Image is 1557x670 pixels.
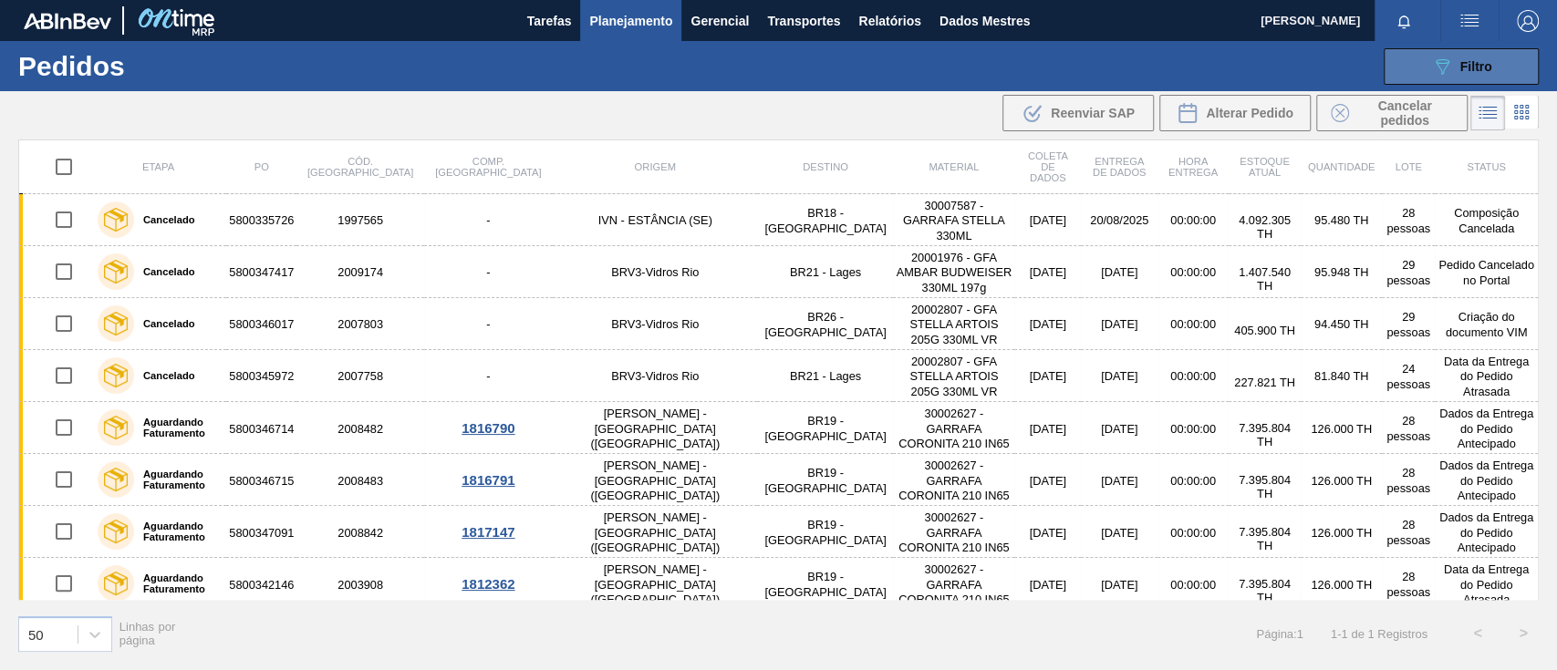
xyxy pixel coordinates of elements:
font: BR19 - [GEOGRAPHIC_DATA] [764,518,886,547]
font: Estoque atual [1240,156,1290,178]
font: [PERSON_NAME] - [GEOGRAPHIC_DATA] ([GEOGRAPHIC_DATA]) [590,459,720,502]
font: [DATE] [1101,474,1137,488]
font: Aguardando Faturamento [143,521,205,542]
font: 2008842 [337,526,383,540]
font: Planejamento [589,14,672,28]
a: Cancelado58003459722007758-BRV3-Vidros RioBR21 - Lages20002807 - GFA STELLA ARTOIS 205G 330ML VR[... [19,350,1539,402]
font: 5800346714 [229,422,294,436]
a: Aguardando Faturamento58003467152008483[PERSON_NAME] - [GEOGRAPHIC_DATA] ([GEOGRAPHIC_DATA])BR19 ... [19,454,1539,506]
font: 4.092.305 TH [1239,213,1291,241]
font: 2008482 [337,422,383,436]
font: Reenviar SAP [1051,106,1135,120]
font: 126.000 TH [1311,474,1372,488]
font: 30002627 - GARRAFA CORONITA 210 IN65 [898,459,1009,502]
font: 94.450 TH [1314,318,1369,332]
font: [DATE] [1030,318,1066,332]
font: 81.840 TH [1314,370,1369,384]
font: 5800346017 [229,318,294,332]
div: Cancelar Pedidos em Massa [1316,95,1468,131]
font: [PERSON_NAME] - [GEOGRAPHIC_DATA] ([GEOGRAPHIC_DATA]) [590,510,720,554]
font: 5800335726 [229,213,294,227]
font: 20002807 - GFA STELLA ARTOIS 205G 330ML VR [909,355,998,398]
font: 5800347417 [229,265,294,279]
font: Registros [1377,627,1427,641]
font: 28 pessoas [1386,570,1430,599]
font: Cód. [GEOGRAPHIC_DATA] [307,156,413,178]
font: 5800342146 [229,578,294,592]
font: [PERSON_NAME] [1261,14,1360,27]
font: Comp. [GEOGRAPHIC_DATA] [435,156,541,178]
font: [DATE] [1030,422,1066,436]
font: 1 [1331,627,1337,641]
font: - [486,213,490,227]
font: BRV3-Vidros Rio [611,318,699,332]
font: [DATE] [1030,213,1066,227]
font: Tarefas [527,14,572,28]
font: 1 [1296,627,1303,641]
font: de [1351,627,1364,641]
font: BR19 - [GEOGRAPHIC_DATA] [764,466,886,495]
font: [PERSON_NAME] - [GEOGRAPHIC_DATA] ([GEOGRAPHIC_DATA]) [590,562,720,606]
font: Quantidade [1308,161,1375,172]
font: 95.948 TH [1314,265,1369,279]
font: Coleta de dados [1028,150,1068,183]
font: Pedidos [18,51,125,81]
font: 405.900 TH [1234,324,1295,337]
font: 00:00:00 [1170,474,1216,488]
font: Página [1256,627,1292,641]
font: 1816790 [462,420,514,436]
font: 1.407.540 TH [1239,265,1291,293]
font: 28 pessoas [1386,466,1430,495]
font: Cancelar pedidos [1377,98,1431,128]
font: 20/08/2025 [1090,213,1148,227]
font: - [486,370,490,384]
font: 5800347091 [229,526,294,540]
button: Filtro [1384,48,1539,85]
font: Hora Entrega [1168,156,1218,178]
font: Dados Mestres [939,14,1031,28]
font: 7.395.804 TH [1239,473,1291,500]
font: Cancelado [143,318,195,329]
font: - [1337,627,1341,641]
font: Aguardando Faturamento [143,572,205,594]
font: [DATE] [1030,526,1066,540]
font: 00:00:00 [1170,578,1216,592]
font: [DATE] [1101,526,1137,540]
font: 1816791 [462,472,514,488]
font: PO [254,161,269,172]
font: BR21 - Lages [790,370,861,384]
font: 1812362 [462,576,514,592]
font: Dados da Entrega do Pedido Antecipado [1439,407,1533,450]
font: 1997565 [337,213,383,227]
font: 00:00:00 [1170,265,1216,279]
font: 5800345972 [229,370,294,384]
font: 20002807 - GFA STELLA ARTOIS 205G 330ML VR [909,303,998,346]
font: Aguardando Faturamento [143,417,205,438]
font: 1 [1367,627,1374,641]
font: 28 pessoas [1386,206,1430,235]
font: Criação do documento VIM [1446,310,1528,339]
div: Alterar Pedido [1159,95,1311,131]
font: Gerencial [690,14,749,28]
font: BRV3-Vidros Rio [611,370,699,384]
font: 2008483 [337,474,383,488]
font: 30002627 - GARRAFA CORONITA 210 IN65 [898,510,1009,554]
font: Composição Cancelada [1454,206,1519,235]
font: BR26 - [GEOGRAPHIC_DATA] [764,310,886,339]
button: > [1500,611,1546,656]
font: Status [1467,161,1505,172]
button: Cancelar pedidos [1316,95,1468,131]
font: Cancelado [143,214,195,225]
font: 00:00:00 [1170,422,1216,436]
font: 50 [28,626,44,642]
font: 30007587 - GARRAFA STELLA 330ML [903,199,1005,242]
a: Aguardando Faturamento58003470912008842[PERSON_NAME] - [GEOGRAPHIC_DATA] ([GEOGRAPHIC_DATA])BR19 ... [19,506,1539,558]
font: [PERSON_NAME] - [GEOGRAPHIC_DATA] ([GEOGRAPHIC_DATA]) [590,407,720,450]
font: - [486,318,490,332]
font: 2003908 [337,578,383,592]
font: Data da Entrega do Pedido Atrasada [1444,355,1529,398]
font: 00:00:00 [1170,213,1216,227]
font: - [486,265,490,279]
font: Lote [1395,161,1421,172]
